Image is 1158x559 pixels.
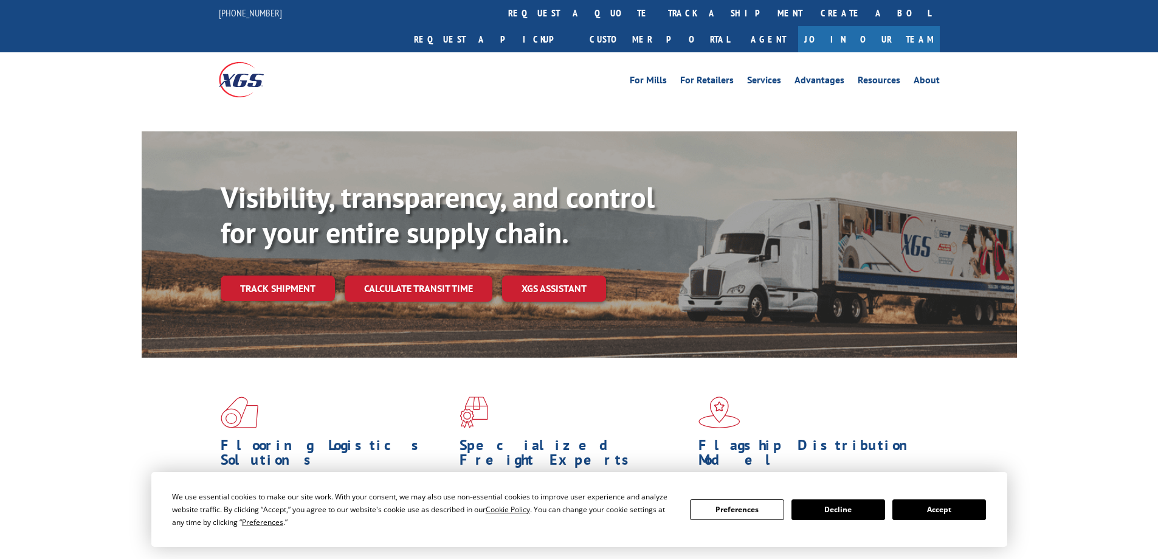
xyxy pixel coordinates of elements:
[630,75,667,89] a: For Mills
[460,397,488,428] img: xgs-icon-focused-on-flooring-red
[798,26,940,52] a: Join Our Team
[151,472,1007,547] div: Cookie Consent Prompt
[219,7,282,19] a: [PHONE_NUMBER]
[581,26,739,52] a: Customer Portal
[460,438,689,473] h1: Specialized Freight Experts
[242,517,283,527] span: Preferences
[221,438,450,473] h1: Flooring Logistics Solutions
[747,75,781,89] a: Services
[405,26,581,52] a: Request a pickup
[680,75,734,89] a: For Retailers
[221,397,258,428] img: xgs-icon-total-supply-chain-intelligence-red
[914,75,940,89] a: About
[486,504,530,515] span: Cookie Policy
[698,438,928,473] h1: Flagship Distribution Model
[791,499,885,520] button: Decline
[698,397,740,428] img: xgs-icon-flagship-distribution-model-red
[690,499,784,520] button: Preferences
[345,276,492,302] a: Calculate transit time
[172,490,675,529] div: We use essential cookies to make our site work. With your consent, we may also use non-essential ...
[221,276,335,301] a: Track shipment
[892,499,986,520] button: Accept
[794,75,844,89] a: Advantages
[858,75,900,89] a: Resources
[502,276,606,302] a: XGS ASSISTANT
[739,26,798,52] a: Agent
[221,178,655,251] b: Visibility, transparency, and control for your entire supply chain.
